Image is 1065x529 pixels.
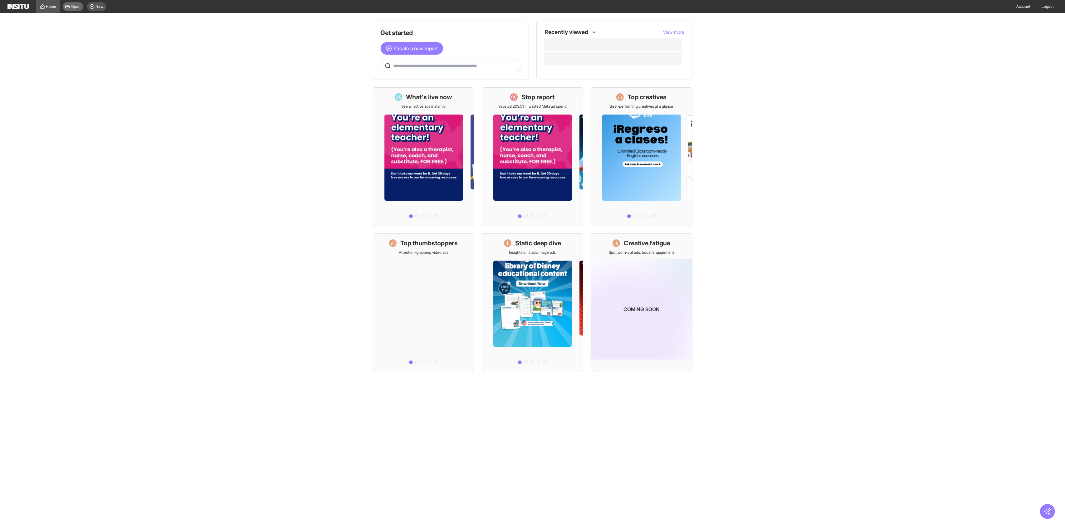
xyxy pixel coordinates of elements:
[96,4,104,9] span: New
[406,93,452,101] h1: What's live now
[610,104,673,109] p: Best-performing creatives at a glance
[521,93,554,101] h1: Stop report
[373,87,474,226] a: What's live nowSee all active ads instantly
[7,4,29,9] img: Logo
[482,233,583,372] a: Static deep diveInsights on static image ads
[591,87,692,226] a: Top creativesBest-performing creatives at a glance
[381,42,443,55] button: Create a new report
[394,45,438,52] span: Create a new report
[628,93,667,101] h1: Top creatives
[46,4,56,9] span: Home
[381,28,521,37] h1: Get started
[498,104,567,109] p: Save £8,203.51 in wasted Meta ad spend
[401,104,446,109] p: See all active ads instantly
[482,87,583,226] a: Stop reportSave £8,203.51 in wasted Meta ad spend
[663,29,685,35] button: View more
[71,4,81,9] span: Open
[400,239,458,247] h1: Top thumbstoppers
[509,250,556,255] p: Insights on static image ads
[515,239,561,247] h1: Static deep dive
[399,250,448,255] p: Attention-grabbing video ads
[373,233,474,372] a: Top thumbstoppersAttention-grabbing video ads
